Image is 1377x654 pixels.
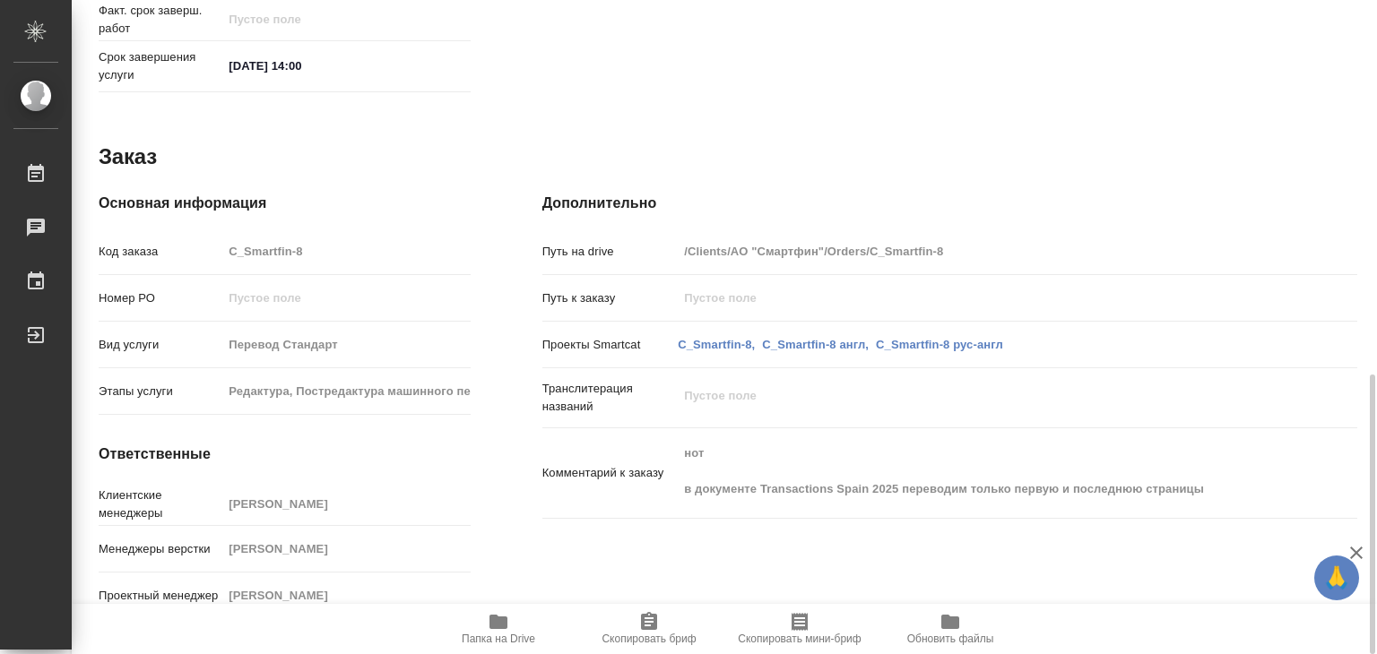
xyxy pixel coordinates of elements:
input: Пустое поле [222,331,470,357]
input: Пустое поле [678,238,1289,264]
p: Этапы услуги [99,383,222,400]
span: Скопировать бриф [602,632,696,645]
a: C_Smartfin-8, [678,338,755,351]
span: Папка на Drive [462,632,535,645]
input: Пустое поле [222,378,470,404]
span: Скопировать мини-бриф [738,632,861,645]
h4: Дополнительно [542,193,1357,214]
input: Пустое поле [678,285,1289,311]
input: Пустое поле [222,582,470,608]
textarea: нот в документе Transactions Spain 2025 переводим только первую и последнюю страницы [678,438,1289,504]
button: Папка на Drive [423,604,574,654]
p: Проекты Smartcat [542,336,679,354]
p: Транслитерация названий [542,380,679,416]
button: Обновить файлы [875,604,1026,654]
input: Пустое поле [222,536,470,562]
p: Код заказа [99,243,222,261]
input: Пустое поле [222,238,470,264]
p: Срок завершения услуги [99,48,222,84]
input: ✎ Введи что-нибудь [222,53,379,79]
input: Пустое поле [222,6,379,32]
span: 🙏 [1321,559,1352,597]
p: Вид услуги [99,336,222,354]
p: Путь к заказу [542,289,679,307]
a: C_Smartfin-8 рус-англ [876,338,1003,351]
p: Комментарий к заказу [542,464,679,482]
button: Скопировать мини-бриф [724,604,875,654]
p: Менеджеры верстки [99,540,222,558]
p: Факт. срок заверш. работ [99,2,222,38]
span: Обновить файлы [907,632,994,645]
p: Путь на drive [542,243,679,261]
input: Пустое поле [222,491,470,517]
button: Скопировать бриф [574,604,724,654]
a: C_Smartfin-8 англ, [762,338,869,351]
input: Пустое поле [222,285,470,311]
p: Клиентские менеджеры [99,486,222,522]
p: Номер РО [99,289,222,307]
h2: Заказ [99,142,157,171]
h4: Основная информация [99,193,471,214]
h4: Ответственные [99,443,471,465]
p: Проектный менеджер [99,587,222,605]
button: 🙏 [1314,555,1359,600]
